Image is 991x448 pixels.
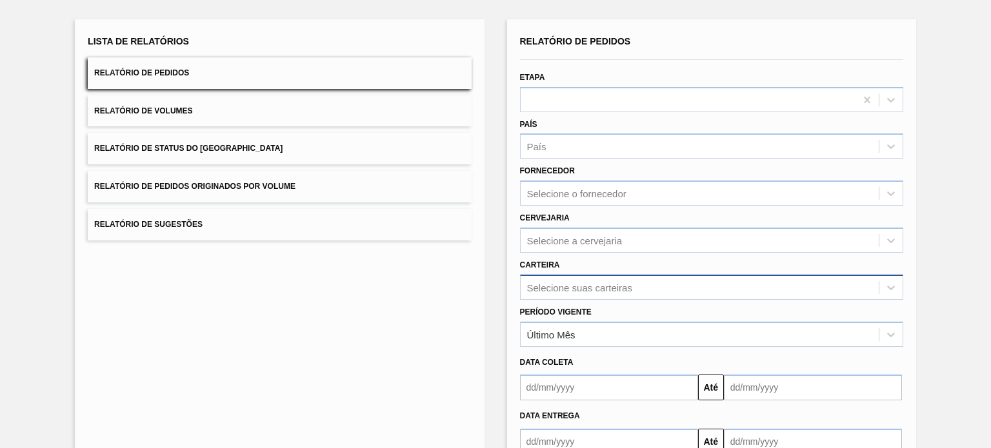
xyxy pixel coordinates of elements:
[88,36,189,46] span: Lista de Relatórios
[520,36,631,46] span: Relatório de Pedidos
[94,144,283,153] span: Relatório de Status do [GEOGRAPHIC_DATA]
[527,235,623,246] div: Selecione a cervejaria
[94,182,295,191] span: Relatório de Pedidos Originados por Volume
[520,411,580,420] span: Data entrega
[94,220,203,229] span: Relatório de Sugestões
[698,375,724,400] button: Até
[520,166,575,175] label: Fornecedor
[520,358,574,367] span: Data coleta
[94,106,192,115] span: Relatório de Volumes
[527,141,546,152] div: País
[520,260,560,269] label: Carteira
[88,95,471,127] button: Relatório de Volumes
[520,375,698,400] input: dd/mm/yyyy
[88,133,471,164] button: Relatório de Status do [GEOGRAPHIC_DATA]
[527,188,626,199] div: Selecione o fornecedor
[520,213,570,222] label: Cervejaria
[724,375,902,400] input: dd/mm/yyyy
[527,282,632,293] div: Selecione suas carteiras
[88,209,471,240] button: Relatório de Sugestões
[88,171,471,202] button: Relatório de Pedidos Originados por Volume
[520,73,545,82] label: Etapa
[527,329,576,340] div: Último Mês
[94,68,189,77] span: Relatório de Pedidos
[520,307,592,317] label: Período Vigente
[520,120,537,129] label: País
[88,57,471,89] button: Relatório de Pedidos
